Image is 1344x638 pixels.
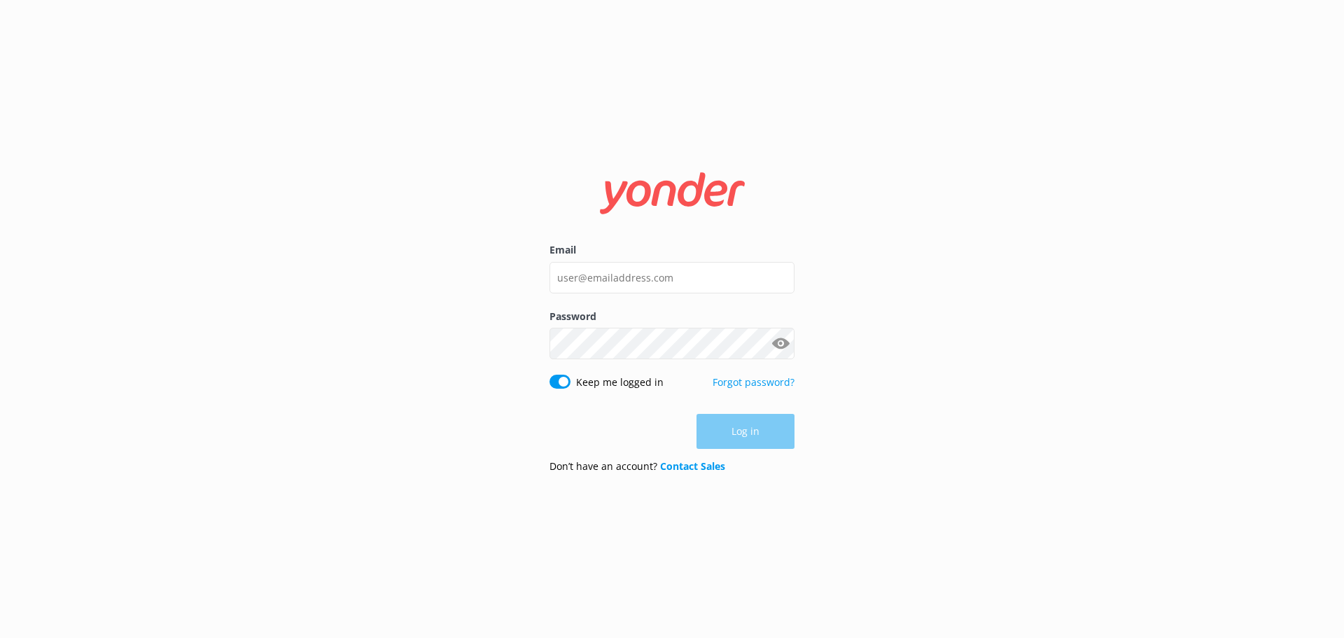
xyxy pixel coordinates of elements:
[549,459,725,474] p: Don’t have an account?
[549,242,794,258] label: Email
[549,262,794,293] input: user@emailaddress.com
[549,309,794,324] label: Password
[766,330,794,358] button: Show password
[576,375,664,390] label: Keep me logged in
[660,459,725,473] a: Contact Sales
[713,375,794,389] a: Forgot password?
